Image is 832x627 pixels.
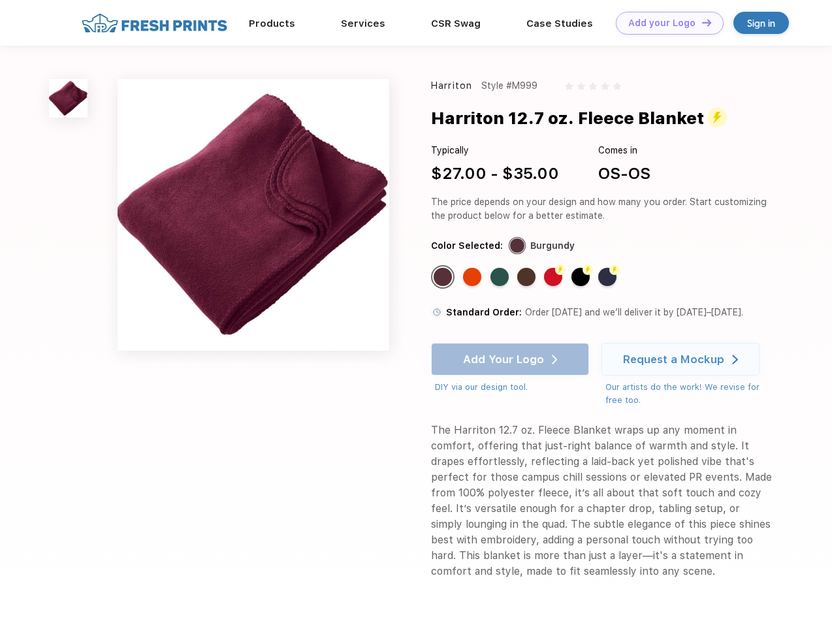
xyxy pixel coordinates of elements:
img: DT [702,19,711,26]
div: Hunter [490,268,509,286]
div: Add your Logo [628,18,696,29]
img: white arrow [732,355,738,364]
img: gray_star.svg [577,82,585,90]
a: Products [249,18,295,29]
img: func=resize&h=100 [49,79,88,118]
div: Orange [463,268,481,286]
div: DIY via our design tool. [435,381,589,394]
div: Color Selected: [431,239,503,253]
a: Sign in [733,12,789,34]
img: flash color [609,265,620,275]
img: flash color [555,265,566,275]
img: func=resize&h=640 [118,79,389,351]
div: Burgundy [530,239,575,253]
div: Sign in [747,16,775,31]
img: flash_active_toggle.svg [707,108,727,127]
div: Red [544,268,562,286]
div: $27.00 - $35.00 [431,162,559,185]
img: gray_star.svg [601,82,609,90]
img: gray_star.svg [589,82,597,90]
div: The Harriton 12.7 oz. Fleece Blanket wraps up any moment in comfort, offering that just-right bal... [431,423,772,579]
div: The price depends on your design and how many you order. Start customizing the product below for ... [431,195,772,223]
img: fo%20logo%202.webp [78,12,231,35]
span: Order [DATE] and we’ll deliver it by [DATE]–[DATE]. [525,307,743,317]
img: gray_star.svg [613,82,621,90]
div: Harriton 12.7 oz. Fleece Blanket [431,106,727,131]
div: Black [571,268,590,286]
div: Harriton [431,79,472,93]
span: Standard Order: [446,307,522,317]
div: Cocoa [517,268,536,286]
div: Navy [598,268,616,286]
div: Burgundy [434,268,452,286]
img: standard order [431,306,443,318]
div: Typically [431,144,559,157]
div: Comes in [598,144,650,157]
img: flash color [583,265,593,275]
img: gray_star.svg [565,82,573,90]
div: Style #M999 [481,79,537,93]
div: OS-OS [598,162,650,185]
div: Request a Mockup [623,353,724,366]
div: Our artists do the work! We revise for free too. [605,381,772,406]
